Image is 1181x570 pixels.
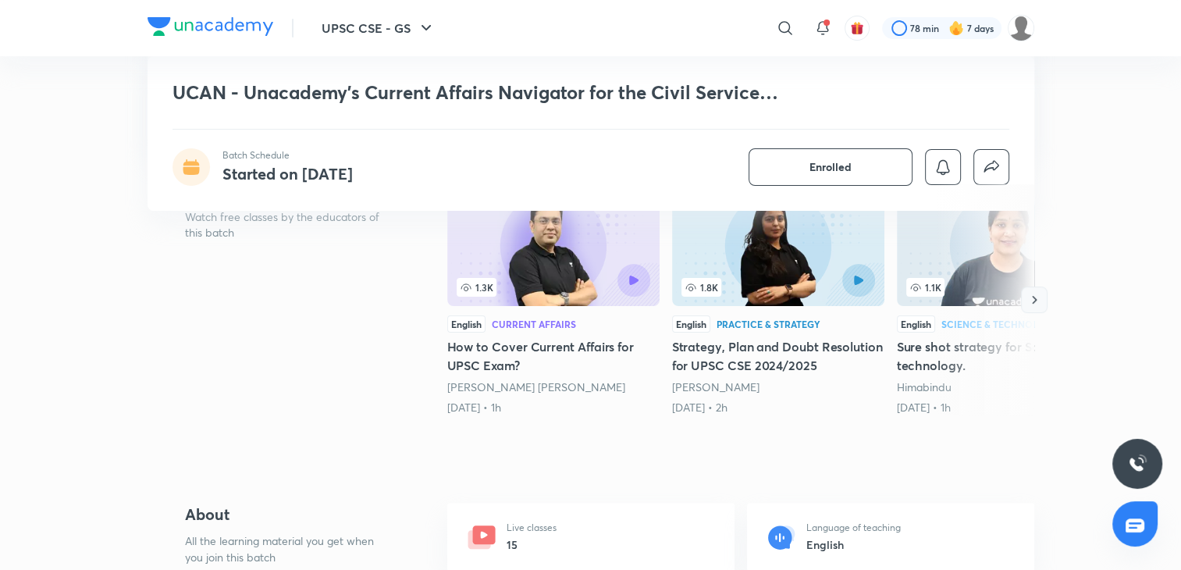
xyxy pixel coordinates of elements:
[681,278,721,297] span: 1.8K
[173,81,784,104] h1: UCAN - Unacademy's Current Affairs Navigator for the Civil Services Examination
[447,184,660,415] a: 1.3KEnglishCurrent AffairsHow to Cover Current Affairs for UPSC Exam?[PERSON_NAME] [PERSON_NAME][...
[845,16,870,41] button: avatar
[906,278,944,297] span: 1.1K
[672,184,884,415] a: 1.8KEnglishPractice & StrategyStrategy, Plan and Doubt Resolution for UPSC CSE 2024/2025[PERSON_N...
[222,148,353,162] p: Batch Schedule
[897,400,1109,415] div: 22nd Mar • 1h
[897,184,1109,415] a: 1.1KEnglishScience & TechnologySure shot strategy for Science and technology.Himabindu[DATE] • 1h
[672,400,884,415] div: 5th Jul • 2h
[717,319,820,329] div: Practice & Strategy
[447,400,660,415] div: 15th Mar • 1h
[850,21,864,35] img: avatar
[672,379,884,395] div: Aastha Pilania
[1008,15,1034,41] img: Kiran Saini
[749,148,912,186] button: Enrolled
[809,159,852,175] span: Enrolled
[185,503,397,526] h4: About
[222,163,353,184] h4: Started on [DATE]
[447,315,486,333] div: English
[897,379,952,394] a: Himabindu
[148,17,273,36] img: Company Logo
[312,12,445,44] button: UPSC CSE - GS
[447,379,625,394] a: [PERSON_NAME] [PERSON_NAME]
[672,184,884,415] a: Strategy, Plan and Doubt Resolution for UPSC CSE 2024/2025
[897,337,1109,375] h5: Sure shot strategy for Science and technology.
[806,521,901,535] p: Language of teaching
[672,337,884,375] h5: Strategy, Plan and Doubt Resolution for UPSC CSE 2024/2025
[492,319,576,329] div: Current Affairs
[672,379,759,394] a: [PERSON_NAME]
[897,184,1109,415] a: Sure shot strategy for Science and technology.
[897,315,935,333] div: English
[447,379,660,395] div: Mukesh Kumar Jha
[806,536,901,553] h6: English
[507,536,557,553] h6: 15
[897,379,1109,395] div: Himabindu
[185,209,397,240] p: Watch free classes by the educators of this batch
[148,17,273,40] a: Company Logo
[447,337,660,375] h5: How to Cover Current Affairs for UPSC Exam?
[948,20,964,36] img: streak
[507,521,557,535] p: Live classes
[1128,454,1147,473] img: ttu
[447,184,660,415] a: How to Cover Current Affairs for UPSC Exam?
[457,278,496,297] span: 1.3K
[185,533,386,565] p: All the learning material you get when you join this batch
[672,315,710,333] div: English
